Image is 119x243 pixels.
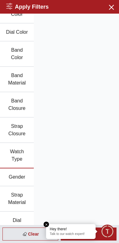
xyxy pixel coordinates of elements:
[6,2,49,11] h2: Apply Filters
[50,227,92,232] div: Hey there!
[50,232,92,236] p: Talk to our watch expert!
[2,228,58,241] div: Clear
[101,225,114,238] div: Chat Widget
[44,222,49,227] em: Close tooltip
